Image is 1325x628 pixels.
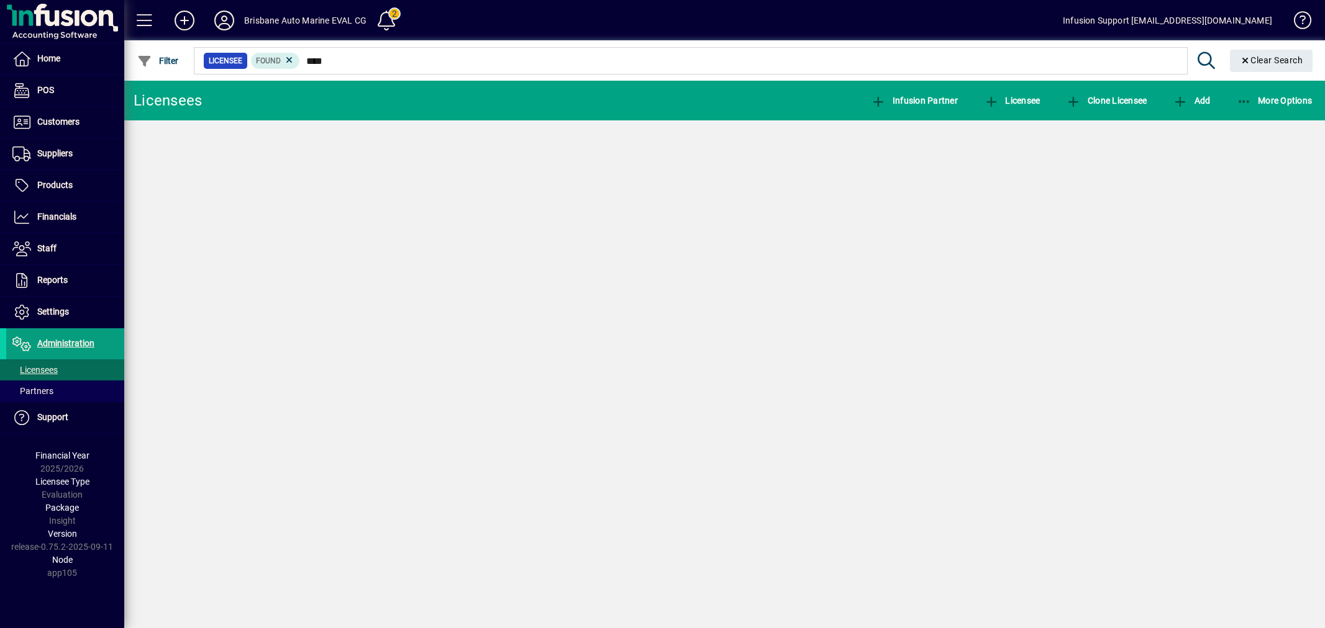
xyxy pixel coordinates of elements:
span: Administration [37,338,94,348]
a: Home [6,43,124,74]
mat-chip: Found Status: Found [251,53,300,69]
a: Licensees [6,359,124,380]
span: Licensee [209,55,242,67]
span: Products [37,180,73,190]
button: Filter [134,50,182,72]
a: Financials [6,202,124,233]
button: Add [1170,89,1213,112]
span: Suppliers [37,148,73,158]
span: Package [45,503,79,513]
button: Clear [1230,50,1313,72]
span: Node [52,555,73,565]
a: Partners [6,380,124,401]
span: Financials [37,212,76,222]
a: Staff [6,233,124,264]
button: Licensee [981,89,1044,112]
span: Found [256,56,281,65]
span: Support [37,412,68,422]
span: Licensee [984,96,1040,105]
button: Profile [204,9,244,32]
span: More Options [1237,96,1313,105]
span: Financial Year [35,451,89,460]
span: Partners [12,386,53,396]
button: Add [165,9,204,32]
span: Home [37,53,60,63]
span: Clear Search [1240,55,1303,65]
button: Clone Licensee [1063,89,1150,112]
a: Settings [6,297,124,328]
a: Customers [6,107,124,138]
button: Infusion Partner [868,89,961,112]
a: Knowledge Base [1285,2,1309,43]
span: Filter [137,56,179,66]
div: Licensees [134,91,202,110]
a: Products [6,170,124,201]
button: More Options [1234,89,1316,112]
span: Settings [37,307,69,316]
a: POS [6,75,124,106]
a: Support [6,402,124,433]
span: POS [37,85,54,95]
span: Reports [37,275,68,285]
span: Customers [37,117,80,127]
span: Add [1173,96,1210,105]
span: Licensees [12,365,58,375]
span: Staff [37,243,57,253]
a: Reports [6,265,124,296]
span: Licensee Type [35,477,89,487]
span: Version [48,529,77,539]
span: Clone Licensee [1066,96,1147,105]
span: Infusion Partner [871,96,958,105]
div: Infusion Support [EMAIL_ADDRESS][DOMAIN_NAME] [1063,11,1272,30]
div: Brisbane Auto Marine EVAL CG [244,11,367,30]
a: Suppliers [6,138,124,169]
